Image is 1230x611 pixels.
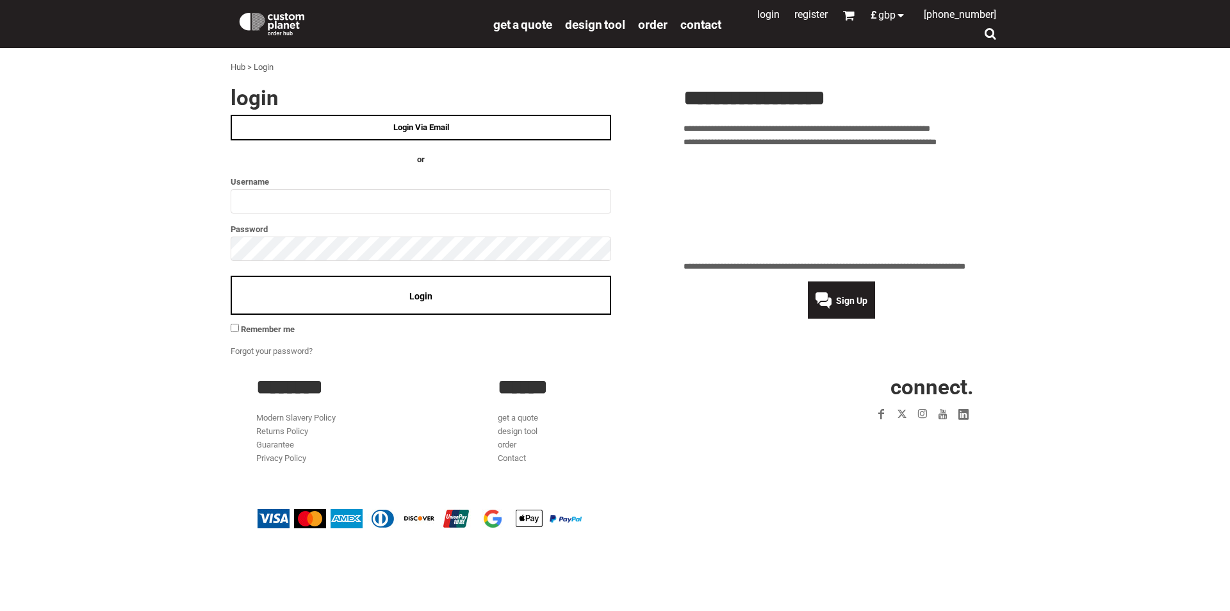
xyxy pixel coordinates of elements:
[638,17,668,31] a: order
[231,3,487,42] a: Custom Planet
[871,10,878,21] span: £
[878,10,896,21] span: GBP
[256,453,306,463] a: Privacy Policy
[493,17,552,32] span: get a quote
[231,346,313,356] a: Forgot your password?
[294,509,326,528] img: Mastercard
[256,440,294,449] a: Guarantee
[231,115,611,140] a: Login Via Email
[550,515,582,523] img: PayPal
[498,426,537,436] a: design tool
[680,17,721,32] span: Contact
[440,509,472,528] img: China UnionPay
[331,509,363,528] img: American Express
[409,291,432,301] span: Login
[247,61,252,74] div: >
[638,17,668,32] span: order
[256,426,308,436] a: Returns Policy
[231,153,611,167] h4: OR
[680,17,721,31] a: Contact
[231,174,611,189] label: Username
[565,17,625,32] span: design tool
[836,296,867,306] span: Sign Up
[757,8,780,21] a: Login
[231,62,245,72] a: Hub
[740,376,974,398] h2: CONNECT.
[241,324,295,334] span: Remember me
[256,413,336,423] a: Modern Slavery Policy
[254,61,274,74] div: Login
[393,122,449,132] span: Login Via Email
[924,8,996,21] span: [PHONE_NUMBER]
[493,17,552,31] a: get a quote
[477,509,509,528] img: Google Pay
[367,509,399,528] img: Diners Club
[231,222,611,237] label: Password
[404,509,436,528] img: Discover
[498,413,538,423] a: get a quote
[231,324,239,332] input: Remember me
[237,10,307,35] img: Custom Planet
[498,440,516,449] a: order
[231,87,611,108] h2: Login
[258,509,290,528] img: Visa
[684,156,999,253] iframe: Customer reviews powered by Trustpilot
[513,509,545,528] img: Apple Pay
[794,8,828,21] a: Register
[565,17,625,31] a: design tool
[498,453,526,463] a: Contact
[797,432,974,448] iframe: Customer reviews powered by Trustpilot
